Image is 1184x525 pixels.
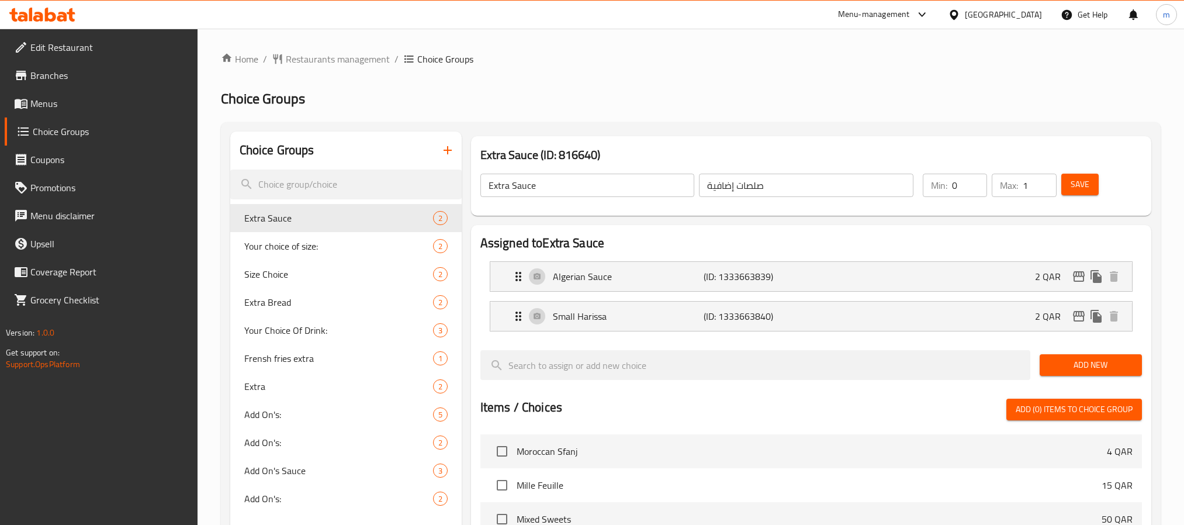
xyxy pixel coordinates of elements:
[244,323,433,337] span: Your Choice Of Drink:
[230,429,462,457] div: Add On's:2
[553,270,704,284] p: Algerian Sauce
[433,464,448,478] div: Choices
[30,68,188,82] span: Branches
[433,267,448,281] div: Choices
[434,325,447,336] span: 3
[434,437,447,448] span: 2
[230,260,462,288] div: Size Choice2
[1105,268,1123,285] button: delete
[704,309,804,323] p: (ID: 1333663840)
[417,52,473,66] span: Choice Groups
[1006,399,1142,420] button: Add (0) items to choice group
[5,286,198,314] a: Grocery Checklist
[434,353,447,364] span: 1
[1107,444,1133,458] p: 4 QAR
[30,153,188,167] span: Coupons
[490,473,514,498] span: Select choice
[490,262,1132,291] div: Expand
[480,234,1142,252] h2: Assigned to Extra Sauce
[1071,177,1089,192] span: Save
[230,316,462,344] div: Your Choice Of Drink:3
[553,309,704,323] p: Small Harissa
[5,202,198,230] a: Menu disclaimer
[433,211,448,225] div: Choices
[6,325,34,340] span: Version:
[244,351,433,365] span: Frensh fries extra
[1088,268,1105,285] button: duplicate
[931,178,947,192] p: Min:
[1035,309,1070,323] p: 2 QAR
[1102,478,1133,492] p: 15 QAR
[240,141,314,159] h2: Choice Groups
[244,492,433,506] span: Add On's:
[434,297,447,308] span: 2
[272,52,390,66] a: Restaurants management
[433,492,448,506] div: Choices
[517,478,1102,492] span: Mille Feuille
[490,302,1132,331] div: Expand
[704,270,804,284] p: (ID: 1333663839)
[490,439,514,464] span: Select choice
[434,465,447,476] span: 3
[480,146,1142,164] h3: Extra Sauce (ID: 816640)
[6,357,80,372] a: Support.OpsPlatform
[230,372,462,400] div: Extra2
[5,118,198,146] a: Choice Groups
[221,85,305,112] span: Choice Groups
[30,181,188,195] span: Promotions
[221,52,258,66] a: Home
[434,381,447,392] span: 2
[838,8,910,22] div: Menu-management
[5,146,198,174] a: Coupons
[433,295,448,309] div: Choices
[230,232,462,260] div: Your choice of size:2
[286,52,390,66] span: Restaurants management
[230,288,462,316] div: Extra Bread2
[5,89,198,118] a: Menus
[230,170,462,199] input: search
[244,267,433,281] span: Size Choice
[230,485,462,513] div: Add On's:2
[1016,402,1133,417] span: Add (0) items to choice group
[244,379,433,393] span: Extra
[433,379,448,393] div: Choices
[30,96,188,110] span: Menus
[230,344,462,372] div: Frensh fries extra1
[5,61,198,89] a: Branches
[5,174,198,202] a: Promotions
[1070,308,1088,325] button: edit
[394,52,399,66] li: /
[30,209,188,223] span: Menu disclaimer
[433,407,448,422] div: Choices
[244,407,433,422] span: Add On's:
[244,239,433,253] span: Your choice of size:
[1049,358,1133,372] span: Add New
[244,295,433,309] span: Extra Bread
[480,257,1142,296] li: Expand
[433,239,448,253] div: Choices
[30,265,188,279] span: Coverage Report
[5,33,198,61] a: Edit Restaurant
[36,325,54,340] span: 1.0.0
[1040,354,1142,376] button: Add New
[1105,308,1123,325] button: delete
[244,211,433,225] span: Extra Sauce
[480,296,1142,336] li: Expand
[30,237,188,251] span: Upsell
[434,269,447,280] span: 2
[1000,178,1018,192] p: Max:
[1061,174,1099,195] button: Save
[244,464,433,478] span: Add On's Sauce
[1035,270,1070,284] p: 2 QAR
[1163,8,1170,21] span: m
[230,400,462,429] div: Add On's:5
[30,40,188,54] span: Edit Restaurant
[480,399,562,416] h2: Items / Choices
[221,52,1161,66] nav: breadcrumb
[230,204,462,232] div: Extra Sauce2
[433,351,448,365] div: Choices
[434,493,447,505] span: 2
[965,8,1042,21] div: [GEOGRAPHIC_DATA]
[263,52,267,66] li: /
[1070,268,1088,285] button: edit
